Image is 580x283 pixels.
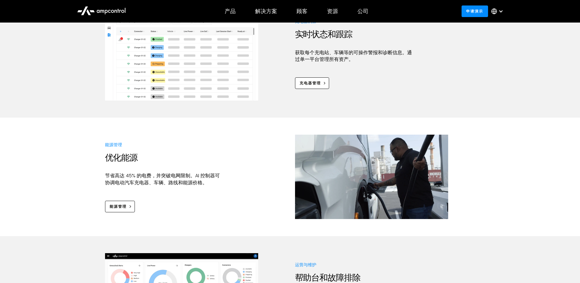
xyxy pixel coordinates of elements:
[327,7,338,15] font: 资源
[105,201,135,212] a: 能源管理
[295,77,329,89] a: 充电器管理
[105,7,258,101] img: Ampcontrol 电动汽车充电管理系统，确保准时出发
[295,49,412,63] font: 获取每个充电站、车辆等的可操作警报和诊断信息。通过单一平台管理所有资产。
[295,262,316,268] font: 运营与维护
[295,135,448,219] img: Ampcontrol 电动汽车车队充电解决方案，用于能源管理
[357,7,368,15] font: 公司
[295,18,316,24] font: 充电器洞察
[297,8,308,15] div: 顾客
[462,5,488,17] a: 申请演示
[466,9,483,14] font: 申请演示
[255,7,277,15] font: 解决方案
[105,172,220,186] font: 节省高达 45% 的电费，并突破电网限制。AI 控制器可协调电动汽车充电器、车辆、路线和能源价格。
[295,28,352,40] font: 实时状态和跟踪
[225,8,236,15] div: 产品
[300,80,321,86] font: 充电器管理
[110,204,127,209] font: 能源管理
[255,8,277,15] div: 解决方案
[105,152,138,164] font: 优化能源
[297,7,308,15] font: 顾客
[327,8,338,15] div: 资源
[357,8,368,15] div: 公司
[225,7,236,15] font: 产品
[105,142,122,148] font: 能源管理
